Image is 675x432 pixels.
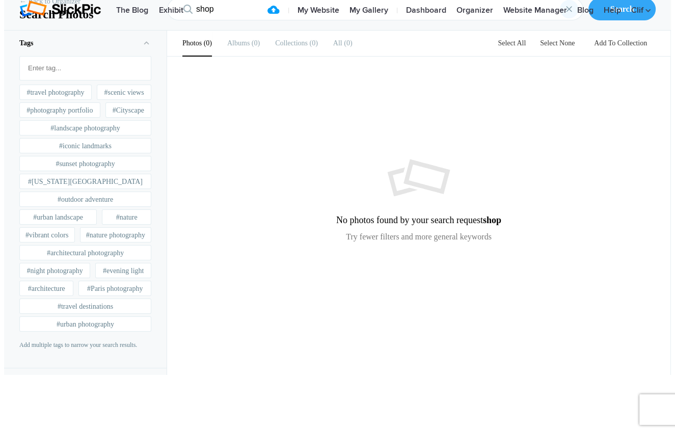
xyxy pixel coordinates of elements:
p: Add multiple tags to narrow your search results. [19,340,151,349]
span: #travel photography [26,88,84,98]
span: #urban photography [57,319,114,330]
a: Select None [534,39,581,47]
span: 0 [250,39,260,47]
span: #nature [116,212,138,223]
span: #architecture [28,284,65,294]
b: Tags [19,39,34,47]
span: #nature photography [86,230,145,240]
b: Albums [227,39,250,47]
span: #outdoor adventure [58,195,113,205]
h2: No photos found by your search request [336,141,501,231]
span: #architectural photography [47,248,124,258]
b: Collections [275,39,308,47]
input: Enter tag... [25,59,146,77]
span: #vibrant colors [25,230,68,240]
span: 0 [342,39,353,47]
span: #urban landscape [33,212,83,223]
span: 0 [308,39,318,47]
span: #Paris photography [87,284,143,294]
p: Try fewer filters and more general keywords [336,231,501,251]
span: #photography portfolio [26,105,93,116]
mat-chip-list: Fruit selection [20,57,151,80]
a: Add To Collection [586,39,655,47]
b: shop [483,215,501,225]
span: #night photography [27,266,83,276]
span: #sunset photography [56,159,115,169]
a: Select All [492,39,532,47]
span: #scenic views [104,88,144,98]
b: All [333,39,342,47]
span: 0 [202,39,212,47]
b: Photos [182,39,202,47]
span: #iconic landmarks [59,141,112,151]
span: #travel destinations [58,302,113,312]
span: #evening light [103,266,144,276]
span: #Cityscape [113,105,144,116]
span: #landscape photography [50,123,120,133]
span: #[US_STATE][GEOGRAPHIC_DATA] [28,177,143,187]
